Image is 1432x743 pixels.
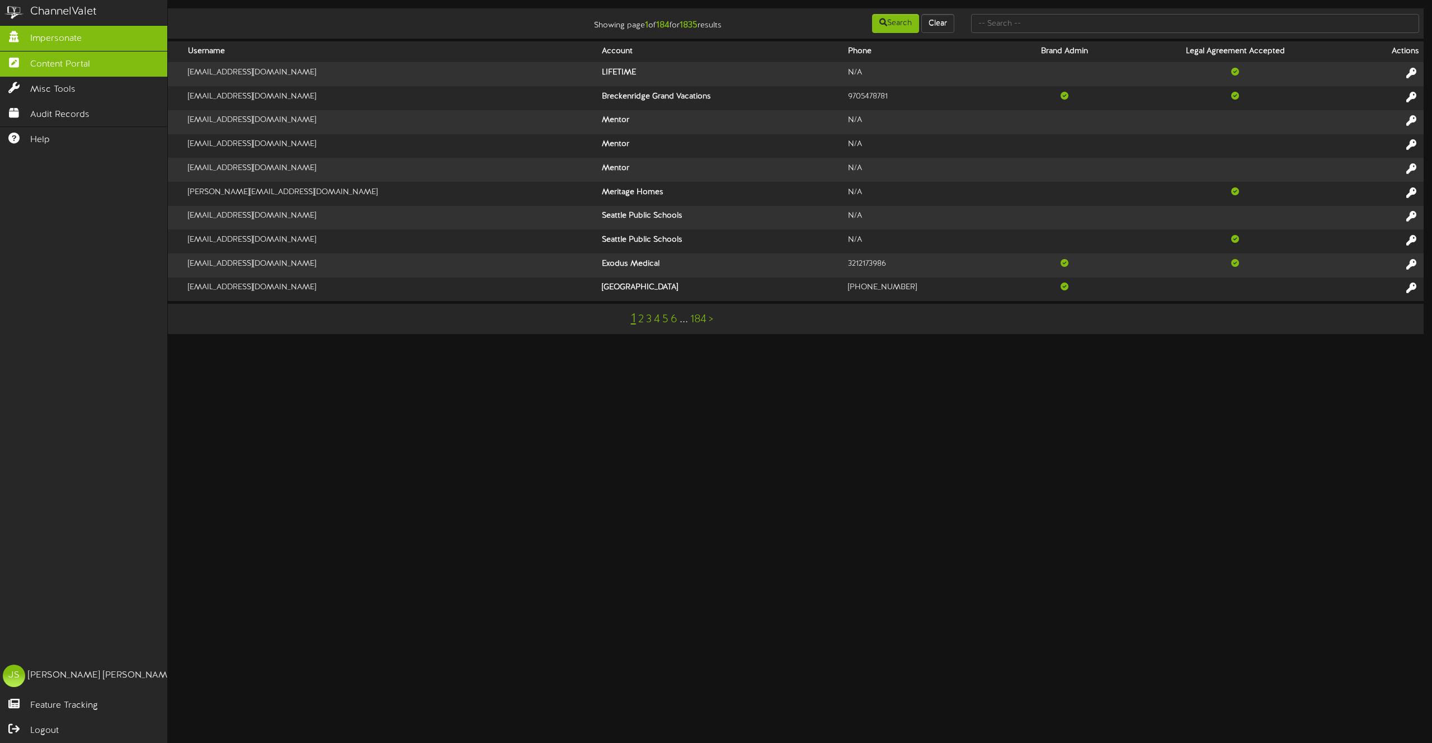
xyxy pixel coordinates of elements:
td: [PHONE_NUMBER] [844,278,1006,301]
span: Logout [30,725,59,737]
a: 4 [654,313,660,326]
td: N/A [844,134,1006,158]
a: > [709,313,713,326]
td: [EMAIL_ADDRESS][DOMAIN_NAME] [183,253,597,278]
span: Misc Tools [30,83,76,96]
td: [EMAIL_ADDRESS][DOMAIN_NAME] [183,86,597,110]
th: Brand Admin [1006,41,1123,62]
input: -- Search -- [971,14,1419,33]
td: N/A [844,110,1006,134]
a: 3 [646,313,652,326]
td: 3212173986 [844,253,1006,278]
td: N/A [844,182,1006,206]
div: Showing page of for results [497,13,730,32]
th: Actions [1348,41,1424,62]
span: Feature Tracking [30,699,98,712]
div: [PERSON_NAME] [PERSON_NAME] [28,669,175,682]
a: 6 [671,313,677,326]
td: [EMAIL_ADDRESS][DOMAIN_NAME] [183,206,597,230]
th: Phone [844,41,1006,62]
a: 2 [638,313,644,326]
a: ... [680,313,688,326]
th: Seattle Public Schools [597,229,844,253]
div: ChannelValet [30,4,97,20]
button: Search [872,14,919,33]
td: N/A [844,158,1006,182]
strong: 1 [645,20,648,30]
span: Help [30,134,50,147]
td: [EMAIL_ADDRESS][DOMAIN_NAME] [183,134,597,158]
a: 5 [662,313,668,326]
td: 9705478781 [844,86,1006,110]
button: Clear [921,14,954,33]
td: [EMAIL_ADDRESS][DOMAIN_NAME] [183,229,597,253]
th: Mentor [597,158,844,182]
strong: 184 [656,20,670,30]
th: Breckenridge Grand Vacations [597,86,844,110]
td: N/A [844,229,1006,253]
td: [PERSON_NAME][EMAIL_ADDRESS][DOMAIN_NAME] [183,182,597,206]
div: JS [3,665,25,687]
th: LIFETIME [597,62,844,86]
th: [GEOGRAPHIC_DATA] [597,278,844,301]
a: 184 [690,313,706,326]
th: Mentor [597,110,844,134]
span: Content Portal [30,58,90,71]
td: [EMAIL_ADDRESS][DOMAIN_NAME] [183,158,597,182]
th: Username [183,41,597,62]
span: Audit Records [30,109,89,121]
th: Seattle Public Schools [597,206,844,230]
td: [EMAIL_ADDRESS][DOMAIN_NAME] [183,62,597,86]
td: [EMAIL_ADDRESS][DOMAIN_NAME] [183,278,597,301]
th: Exodus Medical [597,253,844,278]
span: Impersonate [30,32,82,45]
a: 1 [631,312,636,326]
th: Meritage Homes [597,182,844,206]
td: [EMAIL_ADDRESS][DOMAIN_NAME] [183,110,597,134]
th: Account [597,41,844,62]
td: N/A [844,206,1006,230]
th: Mentor [597,134,844,158]
td: N/A [844,62,1006,86]
th: Legal Agreement Accepted [1123,41,1348,62]
strong: 1835 [680,20,698,30]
